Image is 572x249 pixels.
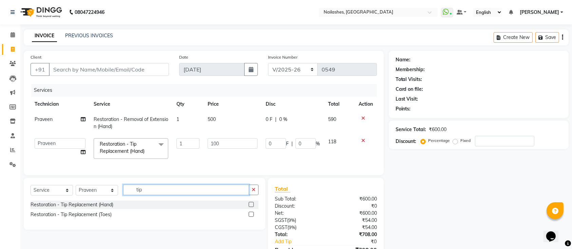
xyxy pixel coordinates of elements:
[326,203,382,210] div: ₹0
[270,238,335,245] a: Add Tip
[31,54,41,60] label: Client
[396,76,422,83] div: Total Visits:
[324,97,355,112] th: Total
[176,116,179,122] span: 1
[335,238,382,245] div: ₹0
[266,116,272,123] span: 0 F
[123,185,249,195] input: Search or Scan
[286,140,289,147] span: F
[544,222,565,242] iframe: chat widget
[535,32,559,43] button: Save
[208,116,216,122] span: 500
[326,217,382,224] div: ₹54.00
[396,66,425,73] div: Membership:
[275,217,287,223] span: SGST
[31,211,112,218] div: Restoration - Tip Replacement (Toes)
[326,231,382,238] div: ₹708.00
[35,116,53,122] span: Praveen
[94,116,168,129] span: Restoration - Removal of Extension (Hand)
[270,210,326,217] div: Net:
[17,3,64,22] img: logo
[172,97,204,112] th: Qty
[100,141,145,154] span: Restoration - Tip Replacement (Hand)
[204,97,262,112] th: Price
[268,54,298,60] label: Invoice Number
[396,138,417,145] div: Discount:
[429,126,447,133] div: ₹600.00
[270,203,326,210] div: Discount:
[75,3,104,22] b: 08047224946
[262,97,324,112] th: Disc
[145,148,148,154] a: x
[355,97,377,112] th: Action
[31,201,113,208] div: Restoration - Tip Replacement (Hand)
[275,185,290,192] span: Total
[31,63,50,76] button: +91
[31,97,90,112] th: Technician
[270,195,326,203] div: Sub Total:
[289,225,295,230] span: 9%
[396,56,411,63] div: Name:
[396,96,418,103] div: Last Visit:
[328,116,336,122] span: 590
[520,9,559,16] span: [PERSON_NAME]
[279,116,287,123] span: 0 %
[396,86,423,93] div: Card on file:
[275,224,287,230] span: CGST
[288,217,295,223] span: 9%
[326,224,382,231] div: ₹54.00
[316,140,320,147] span: %
[328,139,336,145] span: 118
[396,105,411,112] div: Points:
[49,63,169,76] input: Search by Name/Mobile/Email/Code
[31,84,382,97] div: Services
[461,138,471,144] label: Fixed
[326,210,382,217] div: ₹600.00
[494,32,533,43] button: Create New
[326,195,382,203] div: ₹600.00
[179,54,188,60] label: Date
[270,231,326,238] div: Total:
[90,97,172,112] th: Service
[270,217,326,224] div: ( )
[65,33,113,39] a: PREVIOUS INVOICES
[291,140,293,147] span: |
[32,30,57,42] a: INVOICE
[270,224,326,231] div: ( )
[275,116,277,123] span: |
[396,126,426,133] div: Service Total:
[428,138,450,144] label: Percentage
